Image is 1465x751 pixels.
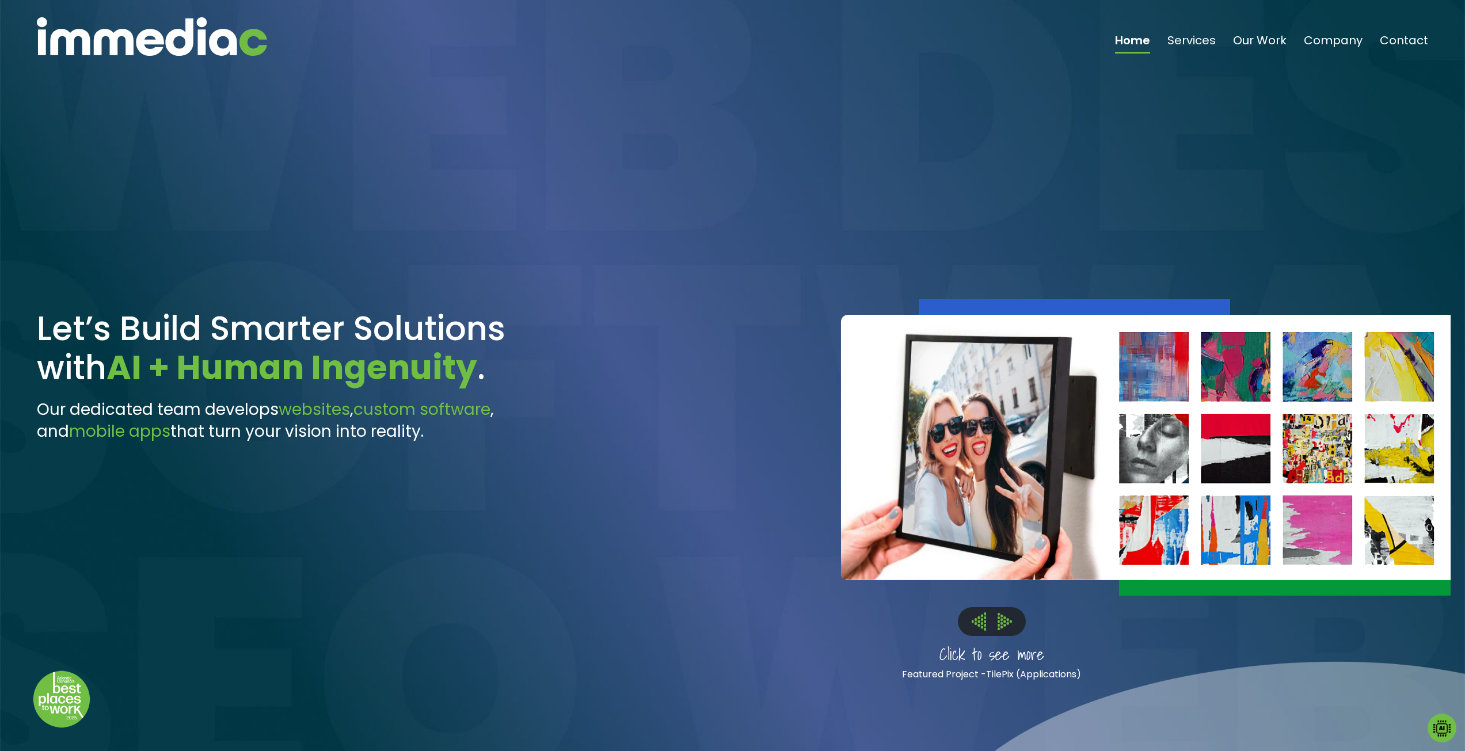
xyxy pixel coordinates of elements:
a: TilePix (Applications) [986,668,1081,681]
span: mobile apps [69,420,170,443]
span: custom software [353,398,490,421]
a: Home [1115,35,1150,54]
a: Services [1167,35,1216,54]
h1: Let’s Build Smarter Solutions with . [37,309,576,387]
img: immediac [37,17,267,56]
p: Click to see more [848,642,1136,668]
p: Featured Project - [848,667,1136,682]
span: AI + Human Ingenuity [106,344,477,391]
img: Left%20Arrow.png [972,612,986,630]
span: websites [279,398,350,421]
h3: Our dedicated team develops , , and that turn your vision into reality. [37,399,576,443]
a: Our Work [1233,35,1287,54]
a: Contact [1380,35,1428,54]
img: Right%20Arrow.png [998,613,1012,630]
a: Company [1304,35,1363,54]
img: Down [33,670,90,728]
